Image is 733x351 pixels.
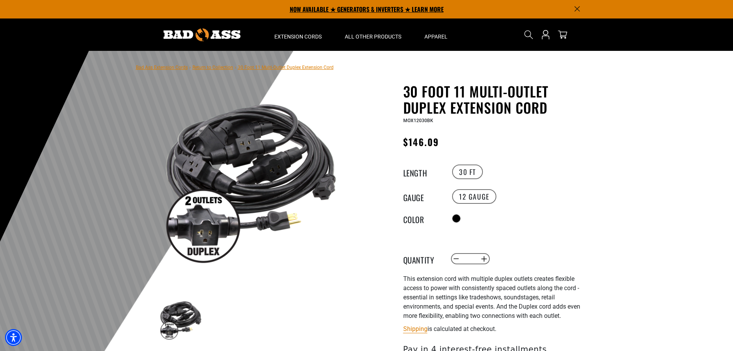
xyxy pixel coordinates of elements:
a: Bad Ass Extension Cords [136,65,188,70]
a: cart [556,30,569,39]
span: Apparel [424,33,447,40]
span: MOX12030BK [403,118,433,123]
img: black [159,297,203,341]
a: Open this option [539,18,552,51]
span: 30 Foot 11 Multi-Outlet Duplex Extension Cord [238,65,334,70]
span: Extension Cords [274,33,322,40]
div: is calculated at checkout. [403,324,592,334]
summary: Apparel [413,18,459,51]
legend: Length [403,167,442,177]
a: Return to Collection [192,65,233,70]
summary: Extension Cords [263,18,333,51]
legend: Gauge [403,191,442,202]
span: › [189,65,191,70]
img: black [159,85,344,270]
summary: All Other Products [333,18,413,51]
span: › [235,65,236,70]
span: $146.09 [403,135,439,149]
nav: breadcrumbs [136,62,334,72]
label: Quantity [403,254,442,264]
legend: Color [403,213,442,223]
label: 30 FT [452,165,483,179]
img: Bad Ass Extension Cords [164,29,240,41]
div: Accessibility Menu [5,329,22,346]
h1: 30 Foot 11 Multi-Outlet Duplex Extension Cord [403,83,592,116]
span: This extension cord with multiple duplex outlets creates flexible access to power with consistent... [403,275,580,319]
a: Shipping [403,325,427,333]
span: All Other Products [345,33,401,40]
summary: Search [523,29,535,41]
label: 12 Gauge [452,189,496,204]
